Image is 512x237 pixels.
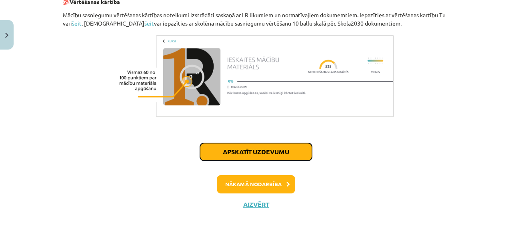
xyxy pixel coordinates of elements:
[5,33,8,38] img: icon-close-lesson-0947bae3869378f0d4975bcd49f059093ad1ed9edebbc8119c70593378902aed.svg
[200,143,312,161] button: Apskatīt uzdevumu
[241,201,271,209] button: Aizvērt
[63,11,449,28] p: Mācību sasniegumu vērtēšanas kārtības noteikumi izstrādāti saskaņā ar LR likumiem un normatīvajie...
[72,20,82,27] a: šeit
[217,175,295,193] button: Nākamā nodarbība
[144,20,154,27] a: šeit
